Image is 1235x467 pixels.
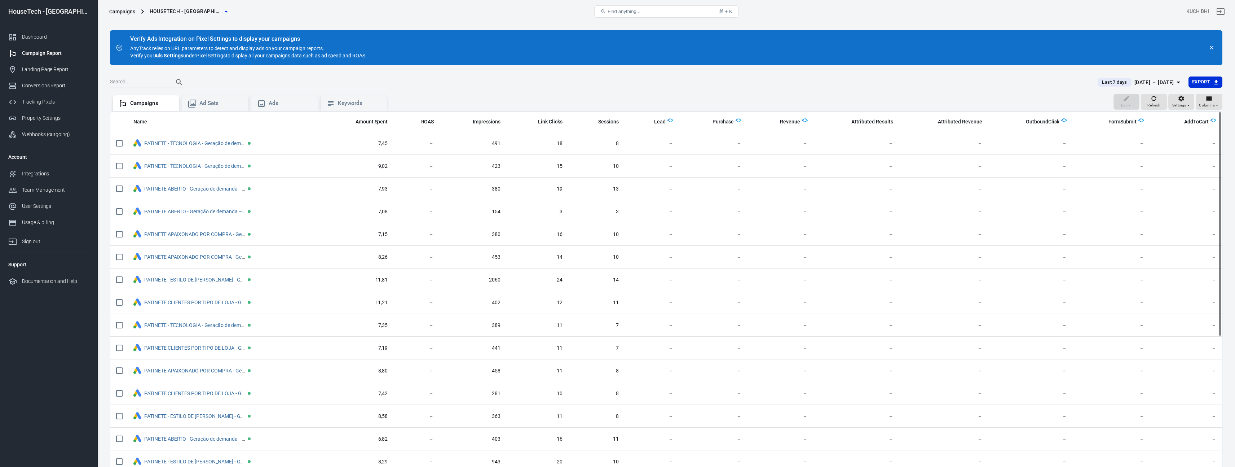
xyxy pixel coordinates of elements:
[327,367,388,375] span: 8,80
[327,231,388,238] span: 7,15
[736,117,741,123] img: Logo
[412,117,434,126] span: The total return on ad spend
[130,100,173,107] div: Campaigns
[905,299,982,306] span: －
[133,118,156,126] span: Name
[3,148,95,166] li: Account
[819,163,893,170] span: －
[905,322,982,329] span: －
[685,322,741,329] span: －
[994,186,1067,193] span: －
[144,459,304,464] a: PATINETE - ESTILO DE [PERSON_NAME] - Geração de demanda – [DATE]
[589,118,619,126] span: Sessions
[399,208,434,215] span: －
[399,299,434,306] span: －
[248,256,251,258] span: Active
[538,118,563,126] span: Link Clicks
[327,299,388,306] span: 11,21
[3,94,95,110] a: Tracking Pixels
[574,208,619,215] span: 3
[445,163,500,170] span: 423
[574,254,619,261] span: 10
[248,210,251,213] span: Active
[421,118,434,126] span: ROAS
[1210,117,1216,123] img: Logo
[802,117,808,123] img: Logo
[713,118,734,126] span: Purchase
[1147,102,1160,109] span: Refresh
[445,345,500,352] span: 441
[819,254,893,261] span: －
[346,117,388,126] span: The estimated total amount of money you've spent on your campaign, ad set or ad during its schedule.
[144,209,265,214] a: PATINETE ABERTO - Geração de demanda – [DATE] #2
[144,368,246,373] span: PATINETE APAIXONADO POR COMPRA - Geração de demanda – 2025-08-23
[473,118,501,126] span: Impressions
[248,233,251,236] span: Active
[819,186,893,193] span: －
[994,367,1067,375] span: －
[512,163,562,170] span: 15
[133,208,141,216] div: Google Ads
[753,254,808,261] span: －
[3,61,95,78] a: Landing Page Report
[842,117,893,126] span: The total conversions attributed according to your ad network (Facebook, Google, etc.)
[512,322,562,329] span: 11
[938,117,982,126] span: The total revenue attributed according to your ad network (Facebook, Google, etc.)
[929,117,982,126] span: The total revenue attributed according to your ad network (Facebook, Google, etc.)
[445,231,500,238] span: 380
[1156,231,1216,238] span: －
[994,208,1067,215] span: －
[445,390,500,397] span: 281
[327,345,388,352] span: 7,19
[150,7,222,16] span: HouseTech - UK
[851,118,893,126] span: Attributed Results
[399,390,434,397] span: －
[608,9,640,14] span: Find anything...
[994,163,1067,170] span: －
[445,208,500,215] span: 154
[154,53,184,58] strong: Ads Settings
[144,163,246,169] span: PATINETE - TECNOLOGIA - Geração de demanda – 2025-08-28 #2
[399,140,434,147] span: －
[598,118,619,126] span: Sessions
[685,345,741,352] span: －
[719,9,732,14] div: ⌘ + K
[1168,94,1194,110] button: Settings
[685,140,741,147] span: －
[574,390,619,397] span: 8
[771,117,800,126] span: Total revenue calculated by AnyTrack.
[3,166,95,182] a: Integrations
[574,140,619,147] span: 8
[248,278,251,281] span: Active
[338,100,381,107] div: Keywords
[445,140,500,147] span: 491
[512,390,562,397] span: 10
[512,299,562,306] span: 12
[1099,118,1137,126] span: FormSubmit
[1212,3,1229,20] a: Sign out
[1099,79,1130,86] span: Last 7 days
[753,231,808,238] span: －
[144,254,246,259] span: PATINETE APAIXONADO POR COMPRA - Geração de demanda – 2025-08-23 #3
[327,276,388,284] span: 11,81
[3,214,95,231] a: Usage & billing
[1156,276,1216,284] span: －
[133,139,141,148] div: Google Ads
[574,276,619,284] span: 14
[133,230,141,239] div: Google Ads
[463,117,501,126] span: The number of times your ads were on screen.
[199,100,243,107] div: Ad Sets
[327,390,388,397] span: 7,42
[753,186,808,193] span: －
[703,118,734,126] span: Purchase
[654,118,666,126] span: Lead
[685,390,741,397] span: －
[1079,345,1144,352] span: －
[512,367,562,375] span: 11
[819,276,893,284] span: －
[1156,322,1216,329] span: －
[574,367,619,375] span: 8
[3,8,95,15] div: HouseTech - [GEOGRAPHIC_DATA]
[1156,208,1216,215] span: －
[630,299,673,306] span: －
